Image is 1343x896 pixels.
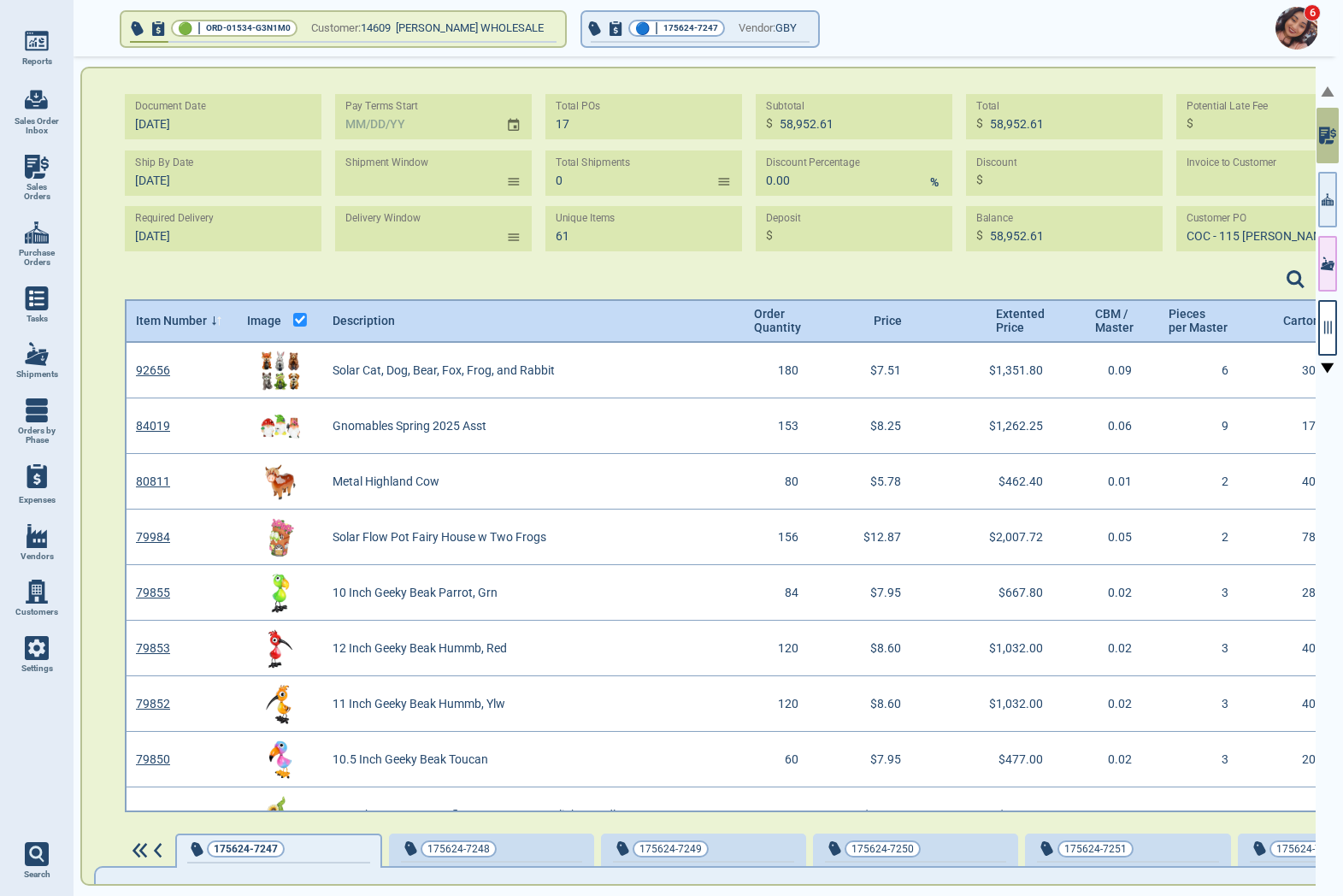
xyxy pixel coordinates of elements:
img: 84019Img [259,404,302,447]
p: $ [976,115,983,133]
div: 3 [1157,621,1252,676]
span: 30.0 [1302,363,1326,377]
div: $1,351.80 [927,343,1063,398]
span: $8.60 [870,641,901,655]
img: 79852Img [259,682,302,725]
div: 0.01 [1063,454,1157,510]
span: 10 Inch Geeky Beak Parrot, Grn [333,586,498,599]
img: 79321Img [259,793,302,836]
span: Pieces per Master [1169,307,1228,334]
div: $1,032.00 [927,676,1063,732]
span: Order Quantity [754,307,800,334]
img: 79850Img [259,738,302,781]
span: Vendor: [739,19,775,38]
span: Customers [15,607,58,617]
div: 3 [1157,676,1252,732]
span: 🟢 [178,23,192,34]
label: Required Delivery [135,212,214,225]
span: 90 [785,808,798,822]
span: Solar Cat, Dog, Bear, Fox, Frog, and Rabbit [333,363,555,377]
label: Customer PO [1187,212,1246,225]
span: Gnomables Spring 2025 Asst [333,419,486,433]
label: Ship By Date [135,156,193,169]
div: 0.06 [1063,398,1157,454]
label: Total Shipments [556,156,630,169]
div: $982.80 [927,787,1063,843]
div: $477.00 [927,732,1063,787]
div: $462.40 [927,454,1063,510]
span: 40.0 [1302,475,1326,488]
input: MM/DD/YY [125,206,311,251]
span: 40.0 [1302,641,1326,655]
div: 6 [1157,343,1252,398]
span: 84 [785,586,798,599]
img: menu_icon [25,29,49,53]
div: 0.08 [1063,787,1157,843]
span: 28.0 [1302,586,1326,599]
span: CBM / Master [1095,307,1134,334]
img: 79855Img [259,571,302,614]
button: 🔵|175624-7247Vendor:GBY [582,12,818,46]
img: menu_icon [25,524,49,548]
img: menu_icon [25,155,49,179]
label: Invoice to Customer [1187,156,1276,169]
span: Sales Order Inbox [14,116,60,136]
span: | [197,20,201,37]
img: 79984Img [259,516,302,558]
span: Item Number [136,314,207,327]
div: 0.02 [1063,565,1157,621]
span: Image [247,314,281,327]
span: 156 [778,530,798,544]
span: 175624-7250 [851,840,914,858]
span: Purchase Orders [14,248,60,268]
label: Delivery Window [345,212,421,225]
img: menu_icon [25,342,49,366]
label: Total [976,100,999,113]
img: menu_icon [25,286,49,310]
span: 175624-7247 [663,20,718,37]
span: 11 Inch Geeky Beak Hummb, Ylw [333,697,505,710]
span: 120 [778,641,798,655]
span: Description [333,314,395,327]
div: 0.02 [1063,676,1157,732]
span: Customer: [311,19,361,38]
div: 0.02 [1063,621,1157,676]
span: 🔵 [635,23,650,34]
span: Solar Flow Pot Fairy House w Two Frogs [333,530,546,544]
img: 79853Img [259,627,302,669]
span: 17.0 [1302,419,1326,433]
span: 175624-7252 [1276,840,1339,858]
div: 3 [1157,732,1252,787]
span: Vendors [21,551,54,562]
span: Extented Price [996,307,1040,334]
img: DoubleArrowIcon [129,843,150,858]
p: $ [976,227,983,245]
button: Choose date [499,102,532,132]
span: 20.0 [1302,752,1326,766]
span: 12 Inch Geeky Beak Hummb, Red [333,641,507,655]
label: Balance [976,212,1013,225]
div: 2 [1157,510,1252,565]
a: 79850 [136,752,170,766]
input: MM/DD/YY [125,94,311,139]
span: 120 [778,697,798,710]
p: % [930,174,939,192]
a: 79321 [136,808,170,822]
span: Expenses [19,495,56,505]
img: menu_icon [25,398,49,422]
span: 14609 [361,19,396,38]
span: 153 [778,419,798,433]
span: $8.25 [870,419,901,433]
label: Pay Terms Start [345,100,418,113]
label: Potential Late Fee [1187,100,1268,113]
img: Avatar [1275,7,1318,50]
span: 80 [785,475,798,488]
div: $1,032.00 [927,621,1063,676]
div: $1,262.25 [927,398,1063,454]
img: menu_icon [25,221,49,245]
span: 78.0 [1302,530,1326,544]
img: menu_icon [25,636,49,660]
div: $667.80 [927,565,1063,621]
span: 30.0 [1302,808,1326,822]
label: Discount Percentage [766,156,860,169]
